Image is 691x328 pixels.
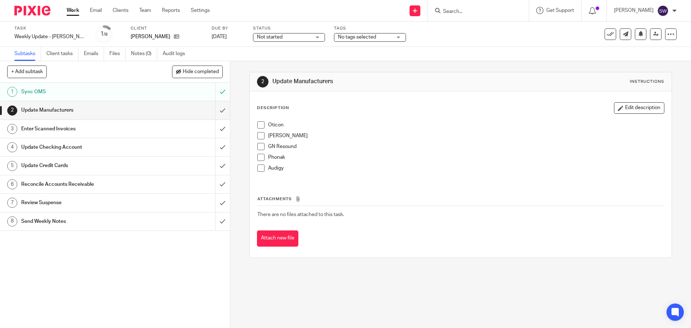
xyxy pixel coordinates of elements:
[7,105,17,116] div: 2
[191,7,210,14] a: Settings
[21,160,146,171] h1: Update Credit Cards
[131,33,170,40] p: [PERSON_NAME]
[272,78,476,85] h1: Update Manufacturers
[257,197,292,201] span: Attachments
[14,26,86,31] label: Task
[212,26,244,31] label: Due by
[268,132,664,139] p: [PERSON_NAME]
[21,105,146,116] h1: Update Manufacturers
[46,47,78,61] a: Client tasks
[614,102,664,114] button: Edit description
[7,216,17,226] div: 8
[257,230,298,247] button: Attach new file
[67,7,79,14] a: Work
[172,66,223,78] button: Hide completed
[268,154,664,161] p: Phonak
[21,123,146,134] h1: Enter Scanned Invoices
[7,142,17,152] div: 4
[338,35,376,40] span: No tags selected
[131,26,203,31] label: Client
[7,66,47,78] button: + Add subtask
[139,7,151,14] a: Team
[7,161,17,171] div: 5
[100,30,108,38] div: 1
[630,79,664,85] div: Instructions
[90,7,102,14] a: Email
[21,86,146,97] h1: Sync OMS
[7,87,17,97] div: 1
[546,8,574,13] span: Get Support
[7,179,17,189] div: 6
[183,69,219,75] span: Hide completed
[253,26,325,31] label: Status
[257,105,289,111] p: Description
[21,216,146,227] h1: Send Weekly Notes
[334,26,406,31] label: Tags
[14,6,50,15] img: Pixie
[113,7,128,14] a: Clients
[131,47,157,61] a: Notes (0)
[162,7,180,14] a: Reports
[212,34,227,39] span: [DATE]
[21,197,146,208] h1: Review Suspense
[257,212,344,217] span: There are no files attached to this task.
[14,47,41,61] a: Subtasks
[257,76,268,87] div: 2
[257,35,283,40] span: Not started
[7,124,17,134] div: 3
[268,121,664,129] p: Oticon
[657,5,669,17] img: svg%3E
[614,7,654,14] p: [PERSON_NAME]
[21,142,146,153] h1: Update Checking Account
[268,143,664,150] p: GN Resound
[14,33,86,40] div: Weekly Update - Gore
[268,165,664,172] p: Audigy
[104,32,108,36] small: /8
[163,47,190,61] a: Audit logs
[442,9,507,15] input: Search
[14,33,86,40] div: Weekly Update - [PERSON_NAME]
[21,179,146,190] h1: Reconcile Accounts Receivable
[109,47,126,61] a: Files
[84,47,104,61] a: Emails
[7,198,17,208] div: 7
